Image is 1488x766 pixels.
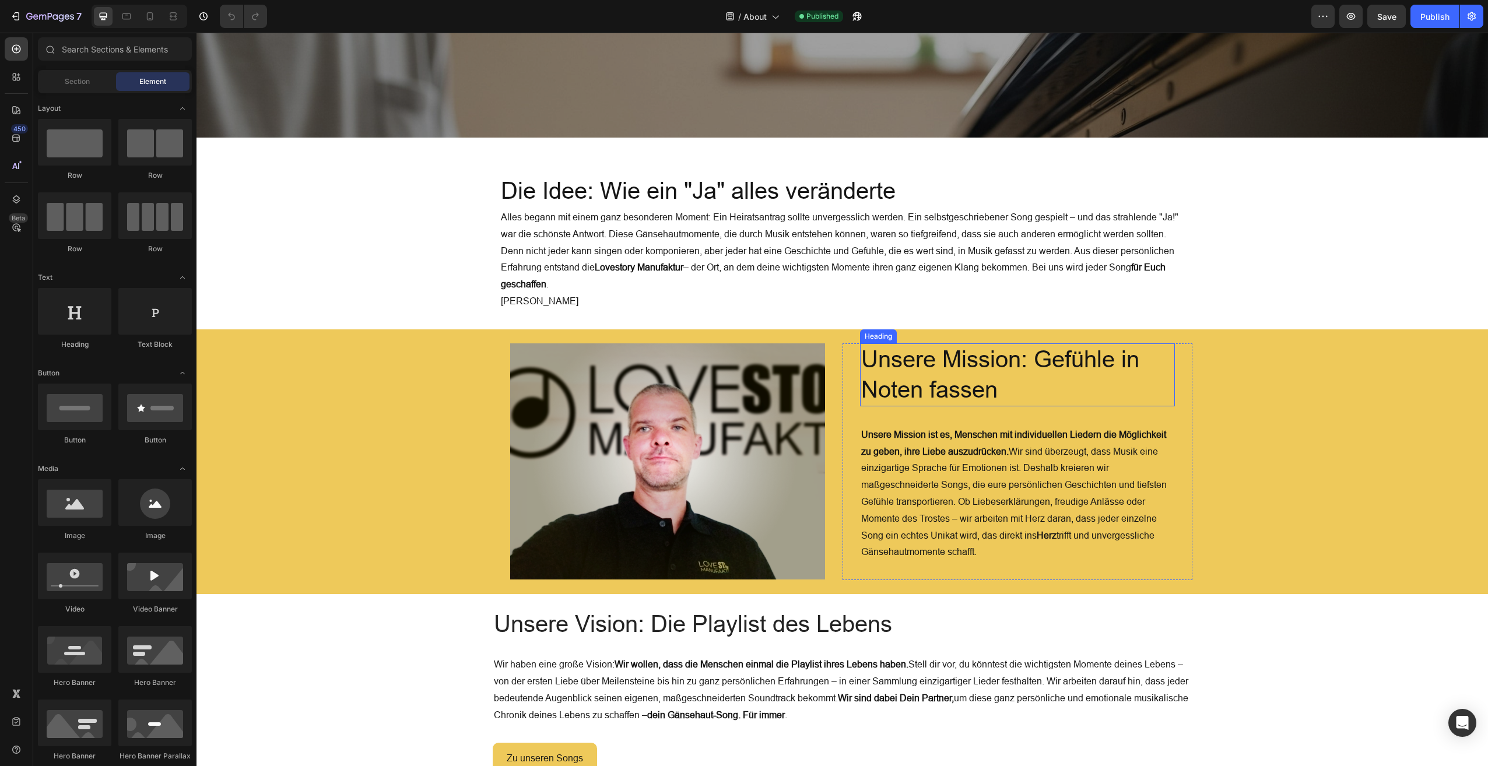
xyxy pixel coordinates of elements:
[38,368,59,378] span: Button
[118,751,192,761] div: Hero Banner Parallax
[1367,5,1406,28] button: Save
[1410,5,1459,28] button: Publish
[1420,10,1450,23] div: Publish
[118,530,192,541] div: Image
[664,311,978,374] h2: Unsere Mission: Gefühle in Noten fassen
[398,229,487,240] strong: Lovestory Manufaktur
[296,575,996,608] h2: Unsere Vision: Die Playlist des Lebens
[314,311,629,547] img: gempages_560024127059002453-edbe537c-0039-40f2-acea-76c6616d557e.png
[11,124,28,133] div: 450
[297,623,995,690] p: Wir haben eine große Vision: Stell dir vor, du könntest die wichtigsten Momente deines Lebens – v...
[38,244,111,254] div: Row
[38,339,111,350] div: Heading
[738,10,741,23] span: /
[38,677,111,688] div: Hero Banner
[665,393,977,528] p: Wir sind überzeugt, dass Musik eine einzigartige Sprache für Emotionen ist. Deshalb kreieren wir ...
[418,626,712,637] strong: Wir wollen, dass die Menschen einmal die Playlist ihres Lebens haben.
[840,497,860,508] strong: Herz
[118,604,192,614] div: Video Banner
[38,530,111,541] div: Image
[76,9,82,23] p: 7
[196,33,1488,766] iframe: Design area
[1448,709,1476,737] div: Open Intercom Messenger
[310,717,387,734] p: Zu unseren Songs
[38,37,192,61] input: Search Sections & Elements
[118,339,192,350] div: Text Block
[743,10,767,23] span: About
[38,103,61,114] span: Layout
[38,751,111,761] div: Hero Banner
[118,435,192,445] div: Button
[303,142,989,175] h2: Die Idee: Wie ein "Ja" alles veränderte
[38,170,111,181] div: Row
[1377,12,1396,22] span: Save
[173,364,192,382] span: Toggle open
[296,710,401,741] a: Zu unseren Songs
[9,213,28,223] div: Beta
[173,268,192,287] span: Toggle open
[173,459,192,478] span: Toggle open
[38,463,58,474] span: Media
[173,99,192,118] span: Toggle open
[118,677,192,688] div: Hero Banner
[451,677,588,687] strong: dein Gänsehaut-Song. Für immer
[118,244,192,254] div: Row
[38,435,111,445] div: Button
[38,272,52,283] span: Text
[665,396,970,424] strong: Unsere Mission ist es, Menschen mit individuellen Liedern die Möglichkeit zu geben, ihre Liebe au...
[304,176,988,277] p: Alles begann mit einem ganz besonderen Moment: Ein Heiratsantrag sollte unvergesslich werden. Ein...
[5,5,87,28] button: 7
[806,11,838,22] span: Published
[139,76,166,87] span: Element
[38,604,111,614] div: Video
[118,170,192,181] div: Row
[65,76,90,87] span: Section
[641,660,757,670] strong: Wir sind dabei Dein Partner,
[666,298,698,309] div: Heading
[220,5,267,28] div: Undo/Redo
